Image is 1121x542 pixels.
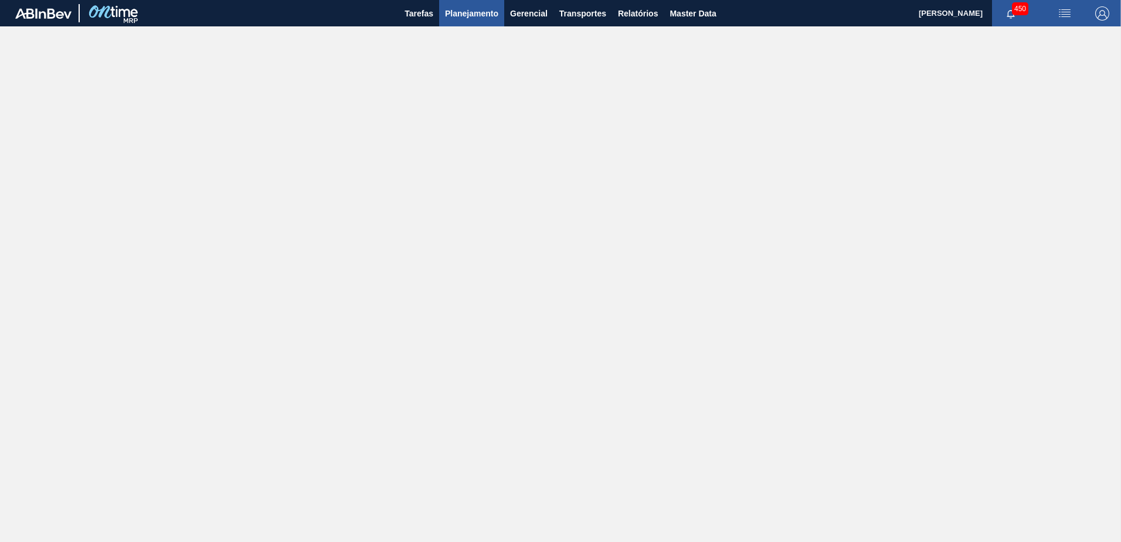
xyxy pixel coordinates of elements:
span: Transportes [559,6,606,21]
span: 450 [1012,2,1028,15]
span: Tarefas [405,6,433,21]
img: userActions [1058,6,1072,21]
img: Logout [1095,6,1109,21]
span: Master Data [670,6,716,21]
span: Planejamento [445,6,498,21]
span: Gerencial [510,6,548,21]
img: TNhmsLtSVTkK8tSr43FrP2fwEKptu5GPRR3wAAAABJRU5ErkJggg== [15,8,72,19]
button: Notificações [992,5,1030,22]
span: Relatórios [618,6,658,21]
